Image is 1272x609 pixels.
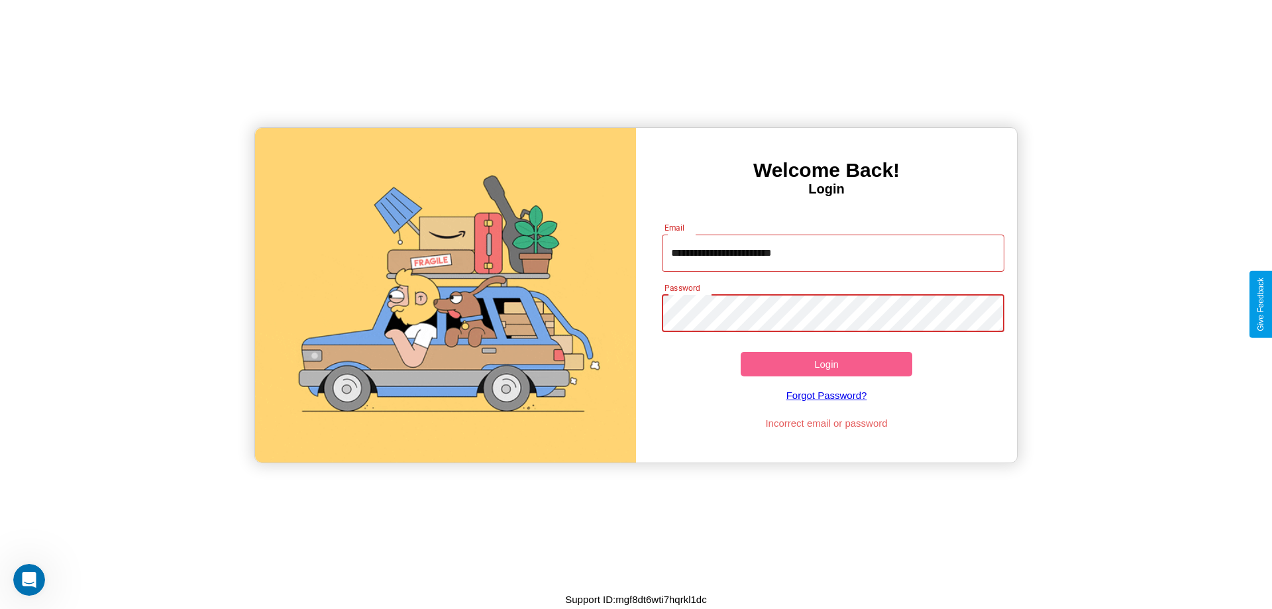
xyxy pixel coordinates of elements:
label: Email [664,222,685,233]
p: Support ID: mgf8dt6wti7hqrkl1dc [565,590,706,608]
a: Forgot Password? [655,376,998,414]
img: gif [255,128,636,463]
h4: Login [636,182,1017,197]
div: Give Feedback [1256,278,1265,331]
h3: Welcome Back! [636,159,1017,182]
label: Password [664,282,700,294]
p: Incorrect email or password [655,414,998,432]
iframe: Intercom live chat [13,564,45,596]
button: Login [741,352,912,376]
